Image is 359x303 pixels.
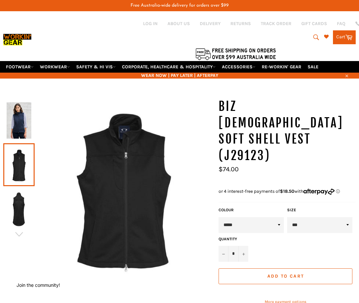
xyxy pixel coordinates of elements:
[3,61,36,73] a: FOOTWEAR
[337,20,345,27] a: FAQ
[219,165,239,173] span: $74.00
[16,282,60,288] button: Join the community!
[219,268,352,284] button: Add to Cart
[119,61,218,73] a: CORPORATE, HEALTHCARE & HOSPITALITY
[143,21,158,26] a: Log in
[74,61,118,73] a: SAFETY & HI VIS
[194,47,277,61] img: Flat $9.95 shipping Australia wide
[167,20,190,27] a: ABOUT US
[301,20,327,27] a: GIFT CARDS
[333,30,356,44] a: Cart
[219,98,356,164] h1: BIZ [DEMOGRAPHIC_DATA] Soft Shell Vest (J29123)
[219,236,248,242] label: Quantity
[238,246,248,262] button: Increase item quantity by one
[219,61,258,73] a: ACCESSORIES
[35,98,212,276] img: BIZ Ladies Soft Shell Vest (J29123) - Workin' Gear
[37,61,73,73] a: WORKWEAR
[230,20,251,27] a: RETURNS
[267,273,304,279] span: Add to Cart
[3,72,356,79] span: WEAR NOW | PAY LATER | AFTERPAY
[3,32,31,47] img: Workin Gear leaders in Workwear, Safety Boots, PPE, Uniforms. Australia's No.1 in Workwear
[287,207,352,213] label: Size
[7,191,31,227] img: BIZ Ladies Soft Shell Vest (J29123) - Workin' Gear
[261,20,291,27] a: TRACK ORDER
[259,61,304,73] a: RE-WORKIN' GEAR
[7,102,31,139] img: BIZ Ladies Soft Shell Vest (J29123) - Workin' Gear
[200,20,221,27] a: DELIVERY
[131,3,229,8] span: Free Australia-wide delivery for orders over $99
[219,207,284,213] label: COLOUR
[305,61,321,73] a: SALE
[219,246,228,262] button: Reduce item quantity by one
